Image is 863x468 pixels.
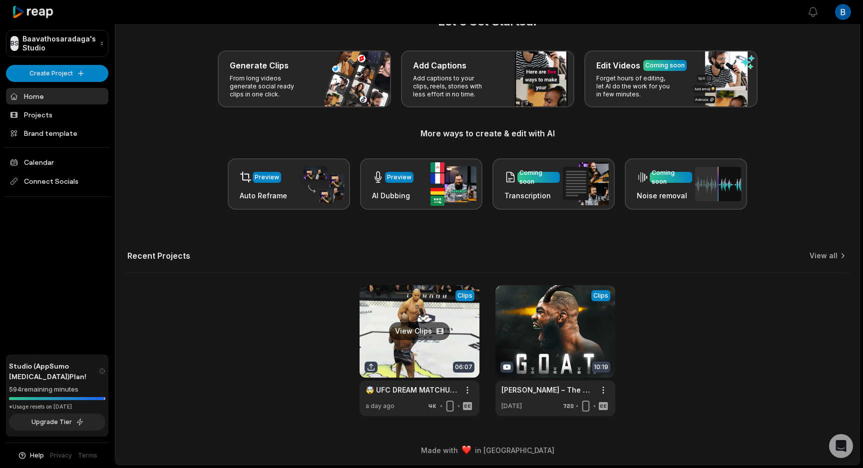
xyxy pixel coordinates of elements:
h3: Transcription [504,190,560,201]
img: heart emoji [462,446,471,455]
img: transcription.png [563,162,609,205]
h3: Add Captions [413,59,466,71]
div: Open Intercom Messenger [829,434,853,458]
div: *Usage resets on [DATE] [9,403,105,411]
img: ai_dubbing.png [431,162,476,206]
button: Help [17,451,44,460]
div: Coming soon [652,168,690,186]
a: 🤯 UFC DREAM MATCHUPS That NEVER Happened! ([PERSON_NAME] vs. [PERSON_NAME] vs. GSP & More) [366,385,457,395]
p: Forget hours of editing, let AI do the work for you in few minutes. [596,74,674,98]
button: Upgrade Tier [9,414,105,431]
div: Preview [255,173,279,182]
p: Baavathosaradaga's Studio [22,34,96,52]
p: Add captions to your clips, reels, stories with less effort in no time. [413,74,490,98]
span: Studio (AppSumo [MEDICAL_DATA]) Plan! [9,361,99,382]
div: Made with in [GEOGRAPHIC_DATA] [124,445,851,456]
div: Coming soon [519,168,558,186]
a: Terms [78,451,97,460]
h3: Auto Reframe [240,190,287,201]
img: noise_removal.png [695,167,741,201]
a: View all [810,251,838,261]
h3: Edit Videos [596,59,640,71]
button: Create Project [6,65,108,82]
a: [PERSON_NAME] – The GOAT Who Broke All the Rules (Documentary 2025) [501,385,593,395]
div: Coming soon [645,61,685,70]
a: Brand template [6,125,108,141]
div: Preview [387,173,412,182]
a: Home [6,88,108,104]
img: auto_reframe.png [298,165,344,204]
div: BS [10,36,18,51]
a: Privacy [50,451,72,460]
a: Calendar [6,154,108,170]
span: Connect Socials [6,172,108,190]
h3: Generate Clips [230,59,289,71]
h3: Noise removal [637,190,692,201]
h3: AI Dubbing [372,190,414,201]
a: Projects [6,106,108,123]
h3: More ways to create & edit with AI [127,127,848,139]
p: From long videos generate social ready clips in one click. [230,74,307,98]
span: Help [30,451,44,460]
h2: Recent Projects [127,251,190,261]
div: 594 remaining minutes [9,385,105,395]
